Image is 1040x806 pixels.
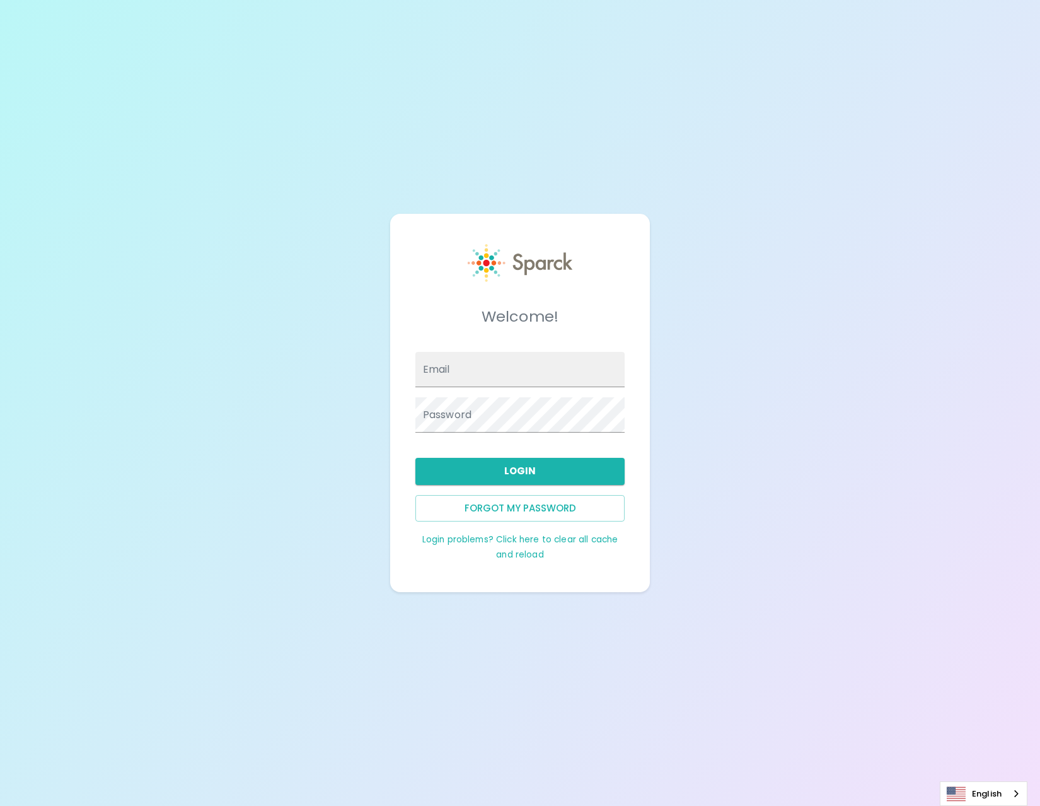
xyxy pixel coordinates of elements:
[415,458,625,484] button: Login
[940,781,1027,806] aside: Language selected: English
[940,781,1027,806] div: Language
[415,495,625,522] button: Forgot my password
[422,534,618,561] a: Login problems? Click here to clear all cache and reload
[415,307,625,327] h5: Welcome!
[468,244,572,282] img: Sparck logo
[940,782,1027,805] a: English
